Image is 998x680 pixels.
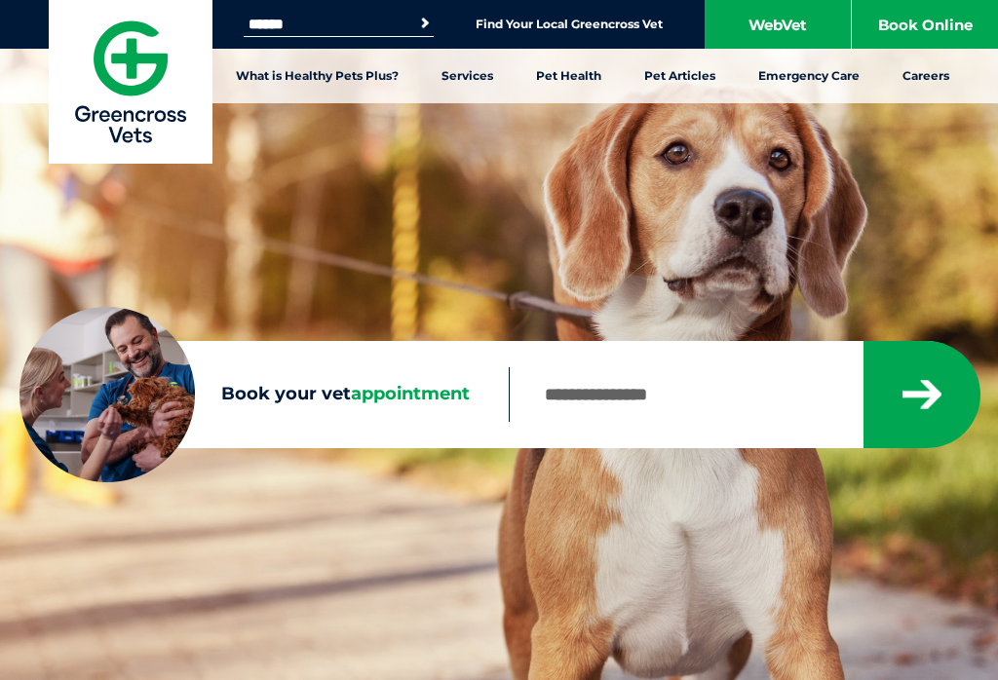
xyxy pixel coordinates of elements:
a: Emergency Care [737,49,881,103]
a: Services [420,49,515,103]
label: Book your vet [19,384,509,405]
a: Pet Articles [623,49,737,103]
a: Find Your Local Greencross Vet [476,17,663,32]
a: Careers [881,49,971,103]
a: What is Healthy Pets Plus? [214,49,420,103]
span: appointment [351,383,470,404]
a: Pet Health [515,49,623,103]
button: Search [415,14,435,33]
